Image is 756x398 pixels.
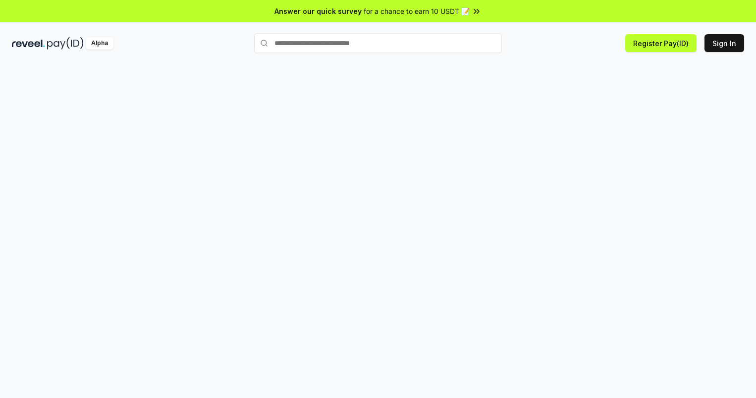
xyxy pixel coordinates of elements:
[86,37,113,50] div: Alpha
[47,37,84,50] img: pay_id
[274,6,362,16] span: Answer our quick survey
[364,6,470,16] span: for a chance to earn 10 USDT 📝
[704,34,744,52] button: Sign In
[625,34,697,52] button: Register Pay(ID)
[12,37,45,50] img: reveel_dark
